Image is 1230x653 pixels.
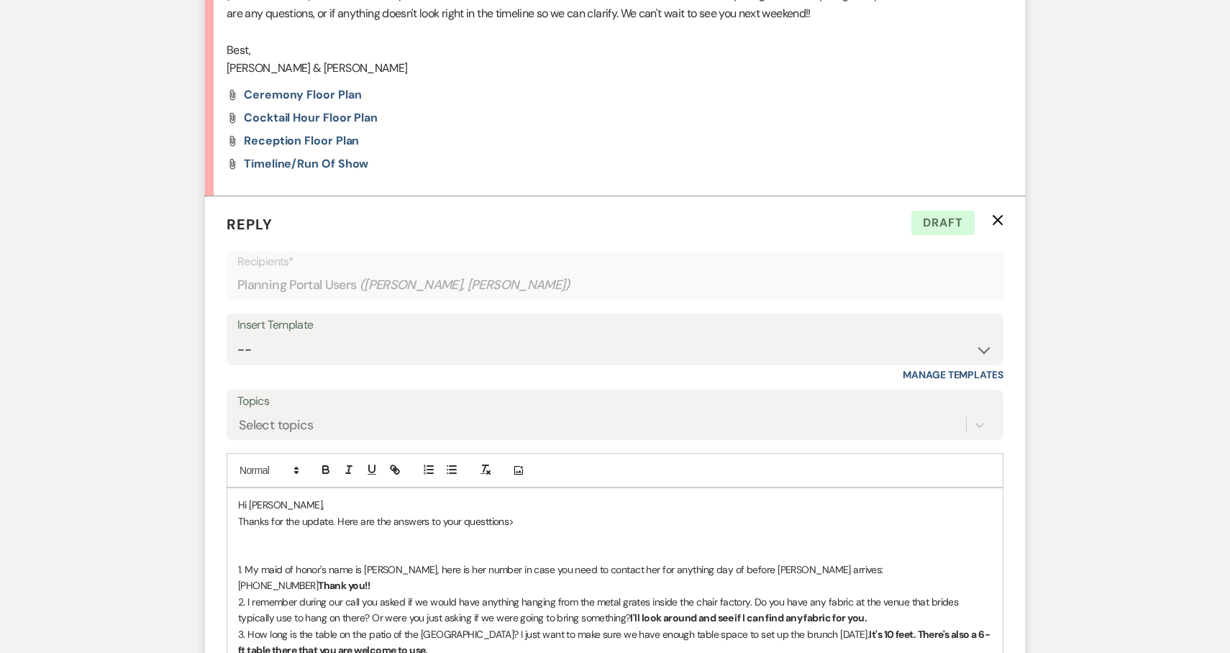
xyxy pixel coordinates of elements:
[237,315,993,336] div: Insert Template
[237,252,993,271] p: Recipients*
[239,416,314,435] div: Select topics
[911,211,975,235] span: Draft
[238,562,992,594] p: 1. My maid of honor's name is [PERSON_NAME], here is her number in case you need to contact her f...
[903,368,1003,381] a: Manage Templates
[237,271,993,299] div: Planning Portal Users
[244,110,378,125] span: Cocktail Hour Floor Plan
[227,215,273,234] span: Reply
[238,594,992,626] p: 2. I remember during our call you asked if we would have anything hanging from the metal grates i...
[244,158,368,170] a: Timeline/Run of Show
[244,135,359,147] a: Reception Floor Plan
[244,89,361,101] a: Ceremony Floor Plan
[318,579,370,592] strong: Thank you!!
[244,133,359,148] span: Reception Floor Plan
[227,41,1003,60] p: Best,
[244,87,361,102] span: Ceremony Floor Plan
[238,497,992,513] p: Hi [PERSON_NAME],
[630,611,867,624] strong: I'll look around and see if I can find any fabric for you.
[227,59,1003,78] p: [PERSON_NAME] & [PERSON_NAME]
[238,513,992,529] p: Thanks for the update. Here are the answers to your questtions>
[237,391,993,412] label: Topics
[244,112,378,124] a: Cocktail Hour Floor Plan
[244,156,368,171] span: Timeline/Run of Show
[360,275,571,295] span: ( [PERSON_NAME], [PERSON_NAME] )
